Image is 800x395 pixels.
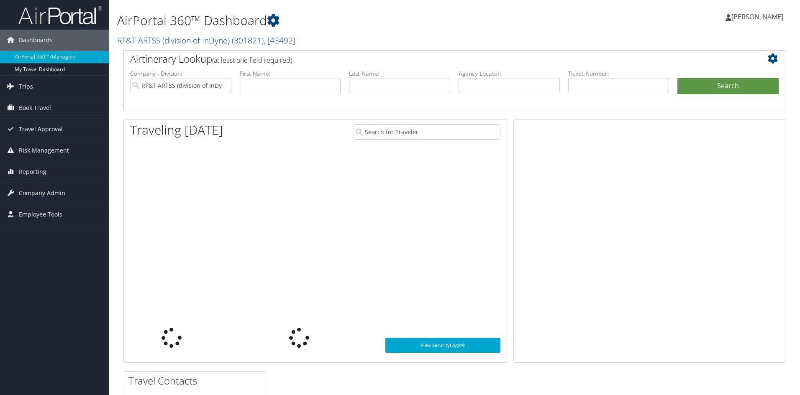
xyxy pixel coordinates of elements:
[264,35,295,46] span: , [ 43492 ]
[19,161,46,182] span: Reporting
[726,4,792,29] a: [PERSON_NAME]
[130,121,223,139] h1: Traveling [DATE]
[240,69,341,78] label: First Name:
[354,124,500,140] input: Search for Traveler
[18,5,102,25] img: airportal-logo.png
[677,78,779,94] button: Search
[19,97,51,118] span: Book Travel
[19,204,62,225] span: Employee Tools
[117,12,567,29] h1: AirPortal 360™ Dashboard
[130,69,231,78] label: Company - Division:
[19,30,53,51] span: Dashboards
[128,374,266,388] h2: Travel Contacts
[130,52,723,66] h2: Airtinerary Lookup
[459,69,560,78] label: Agency Locator:
[568,69,669,78] label: Ticket Number:
[19,140,69,161] span: Risk Management
[19,119,63,140] span: Travel Approval
[19,76,33,97] span: Trips
[385,338,500,353] a: View SecurityLogic®
[232,35,264,46] span: ( 301821 )
[212,56,292,65] span: (at least one field required)
[731,12,783,21] span: [PERSON_NAME]
[19,183,65,204] span: Company Admin
[349,69,450,78] label: Last Name:
[117,35,295,46] a: RT&T ARTSS (division of InDyne)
